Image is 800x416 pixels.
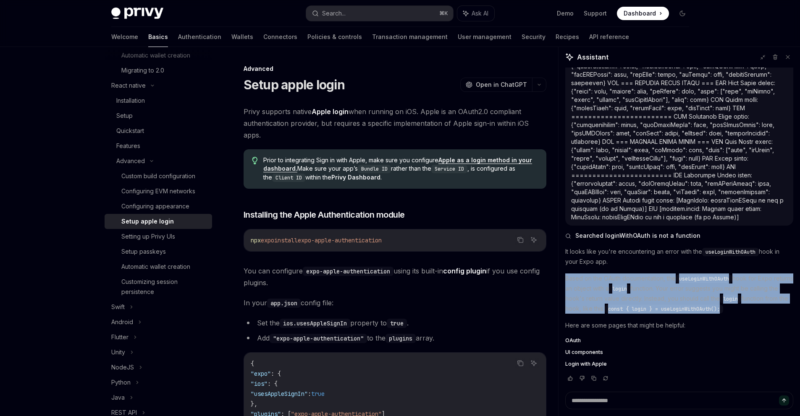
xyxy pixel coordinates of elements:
[303,267,393,276] code: expo-apple-authentication
[565,337,581,344] span: OAuth
[244,332,546,344] li: Add to the array.
[261,237,274,244] span: expo
[271,370,281,377] span: : {
[577,52,609,62] span: Assistant
[116,141,140,151] div: Features
[121,65,164,75] div: Migrating to 2.0
[439,10,448,17] span: ⌘ K
[244,65,546,73] div: Advanced
[589,27,629,47] a: API reference
[105,244,212,259] a: Setup passkeys
[251,360,254,367] span: {
[105,259,212,274] a: Automatic wallet creation
[111,393,125,403] div: Java
[322,8,346,18] div: Search...
[252,157,258,164] svg: Tip
[121,262,190,272] div: Automatic wallet creation
[105,138,212,153] a: Features
[298,237,382,244] span: expo-apple-authentication
[121,216,174,226] div: Setup apple login
[565,337,793,344] a: OAuth
[565,361,793,367] a: Login with Apple
[105,199,212,214] a: Configuring appearance
[565,349,793,356] a: UI components
[105,169,212,184] a: Custom build configuration
[676,7,689,20] button: Toggle dark mode
[311,390,325,398] span: true
[307,27,362,47] a: Policies & controls
[121,231,175,242] div: Setting up Privy UIs
[565,247,793,267] p: It looks like you're encountering an error with the hook in your Expo app.
[617,7,669,20] a: Dashboard
[111,81,146,91] div: React native
[443,267,486,276] a: config plugin
[244,297,546,309] span: In your config file:
[272,174,305,182] code: Client ID
[358,165,391,173] code: Bundle ID
[472,9,488,18] span: Ask AI
[263,27,297,47] a: Connectors
[251,370,271,377] span: "expo"
[528,234,539,245] button: Ask AI
[111,347,125,357] div: Unity
[244,77,345,92] h1: Setup apple login
[251,390,308,398] span: "usesAppleSignIn"
[121,277,207,297] div: Customizing session persistence
[624,9,656,18] span: Dashboard
[121,247,166,257] div: Setup passkeys
[387,319,407,328] code: true
[565,349,603,356] span: UI components
[251,380,268,387] span: "ios"
[105,229,212,244] a: Setting up Privy UIs
[105,184,212,199] a: Configuring EVM networks
[779,395,789,406] button: Send message
[565,231,793,240] button: Searched loginWithOAuth is not a function
[178,27,221,47] a: Authentication
[121,186,195,196] div: Configuring EVM networks
[263,156,538,182] span: Prior to integrating Sign in with Apple, make sure you configure Make sure your app’s rather than...
[522,27,546,47] a: Security
[308,390,311,398] span: :
[105,108,212,123] a: Setup
[116,96,145,106] div: Installation
[386,334,416,343] code: plugins
[111,377,131,387] div: Python
[306,6,453,21] button: Search...⌘K
[121,171,195,181] div: Custom build configuration
[515,358,526,369] button: Copy the contents from the code block
[458,27,511,47] a: User management
[116,111,133,121] div: Setup
[105,214,212,229] a: Setup apple login
[557,9,574,18] a: Demo
[312,107,349,116] a: Apple login
[111,27,138,47] a: Welcome
[268,380,278,387] span: : {
[274,237,298,244] span: install
[460,78,532,92] button: Open in ChatGPT
[111,8,163,19] img: dark logo
[556,27,579,47] a: Recipes
[679,276,729,282] span: useLoginWithOAuth
[528,358,539,369] button: Ask AI
[231,27,253,47] a: Wallets
[251,400,257,408] span: },
[575,231,700,240] span: Searched loginWithOAuth is not a function
[244,106,546,141] span: Privy supports native when running on iOS. Apple is an OAuth2.0 compliant authentication provider...
[565,361,607,367] span: Login with Apple
[251,237,261,244] span: npx
[244,317,546,329] li: Set the property to .
[431,165,467,173] code: Service ID
[267,299,301,308] code: app.json
[121,201,189,211] div: Configuring appearance
[244,209,405,221] span: Installing the Apple Authentication module
[331,174,380,181] strong: Privy Dashboard
[565,273,793,314] p: Based on the OAuth documentation, the hook for Expo returns an object with a function. Your error...
[105,274,212,299] a: Customizing session persistence
[612,286,627,292] span: login
[111,332,129,342] div: Flutter
[706,249,755,255] span: useLoginWithOAuth
[565,320,793,330] p: Here are some pages that might be helpful:
[515,234,526,245] button: Copy the contents from the code block
[244,265,546,289] span: You can configure using its built-in if you use config plugins.
[723,296,738,302] span: login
